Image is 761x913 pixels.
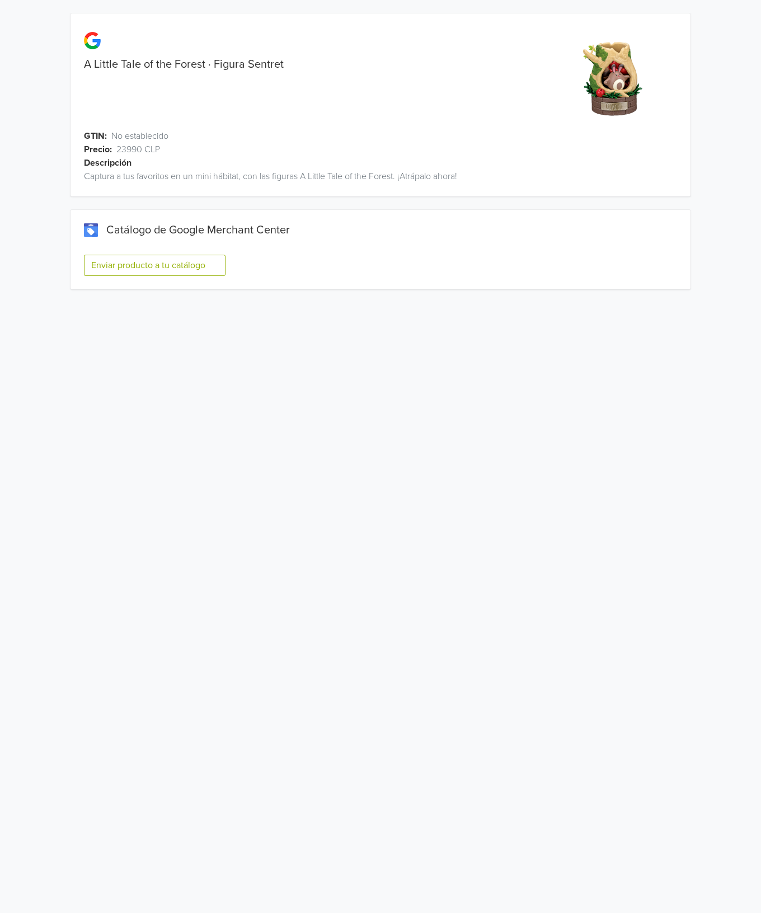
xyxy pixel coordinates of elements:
img: product_image [571,36,655,120]
div: Captura a tus favoritos en un mini hábitat, con las figuras A Little Tale of the Forest. ¡Atrápal... [71,170,690,183]
button: Enviar producto a tu catálogo [84,255,226,276]
span: No establecido [111,129,168,143]
span: GTIN: [84,129,107,143]
div: A Little Tale of the Forest · Figura Sentret [71,58,535,71]
span: Precio: [84,143,112,156]
div: Catálogo de Google Merchant Center [84,223,677,237]
span: 23990 CLP [116,143,160,156]
div: Descripción [84,156,704,170]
